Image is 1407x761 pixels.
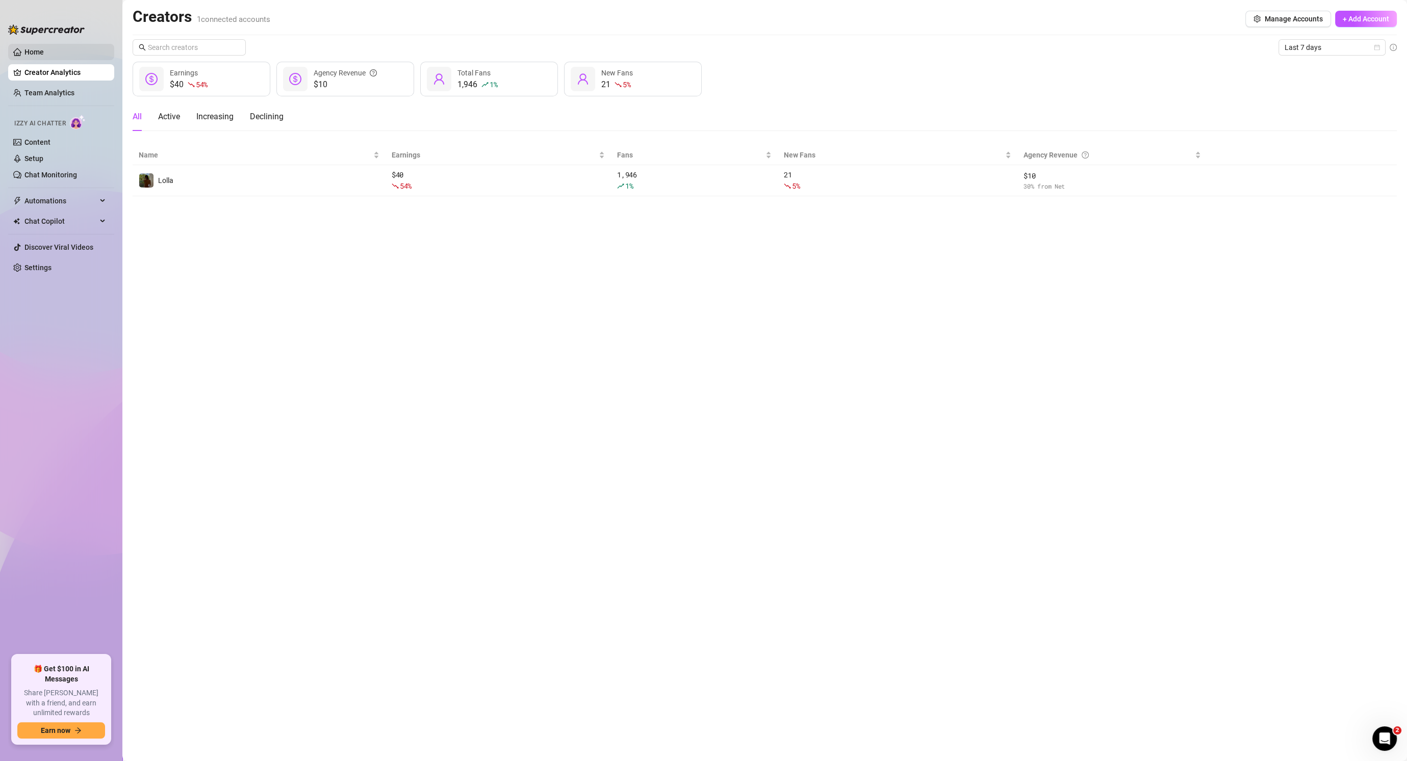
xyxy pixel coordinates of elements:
[139,173,154,188] img: Lolla
[196,111,234,123] div: Increasing
[158,176,173,185] span: Lolla
[24,48,44,56] a: Home
[615,81,622,88] span: fall
[1390,44,1397,51] span: info-circle
[24,193,97,209] span: Automations
[188,81,195,88] span: fall
[24,243,93,251] a: Discover Viral Videos
[314,67,377,78] div: Agency Revenue
[24,154,43,163] a: Setup
[1082,149,1089,161] span: question-circle
[139,149,371,161] span: Name
[139,44,146,51] span: search
[196,80,208,89] span: 54 %
[250,111,284,123] div: Declining
[70,115,86,129] img: AI Chatter
[617,149,763,161] span: Fans
[197,15,270,24] span: 1 connected accounts
[784,149,1003,161] span: New Fans
[24,213,97,229] span: Chat Copilot
[1265,15,1323,23] span: Manage Accounts
[784,169,1011,192] div: 21
[8,24,85,35] img: logo-BBDzfeDw.svg
[1024,181,1201,191] span: 30 % from Net
[14,119,66,128] span: Izzy AI Chatter
[1335,11,1397,27] button: + Add Account
[170,69,198,77] span: Earnings
[433,73,445,85] span: user
[1285,40,1379,55] span: Last 7 days
[457,69,491,77] span: Total Fans
[41,726,70,734] span: Earn now
[1393,726,1401,734] span: 2
[17,722,105,739] button: Earn nowarrow-right
[1253,15,1261,22] span: setting
[24,64,106,81] a: Creator Analytics
[481,81,489,88] span: rise
[17,688,105,718] span: Share [PERSON_NAME] with a friend, and earn unlimited rewards
[1343,15,1389,23] span: + Add Account
[133,7,270,27] h2: Creators
[392,169,605,192] div: $ 40
[601,69,633,77] span: New Fans
[617,182,624,190] span: rise
[74,727,82,734] span: arrow-right
[778,145,1017,165] th: New Fans
[24,264,52,272] a: Settings
[625,181,633,191] span: 1 %
[784,182,791,190] span: fall
[24,171,77,179] a: Chat Monitoring
[611,145,778,165] th: Fans
[314,78,377,91] span: $10
[13,197,21,205] span: thunderbolt
[392,182,399,190] span: fall
[148,42,232,53] input: Search creators
[145,73,158,85] span: dollar-circle
[1245,11,1331,27] button: Manage Accounts
[392,149,597,161] span: Earnings
[17,664,105,684] span: 🎁 Get $100 in AI Messages
[617,169,772,192] div: 1,946
[792,181,800,191] span: 5 %
[400,181,412,191] span: 54 %
[24,138,50,146] a: Content
[1024,170,1201,181] span: $ 10
[133,145,386,165] th: Name
[1372,726,1397,751] iframe: Intercom live chat
[133,111,142,123] div: All
[13,218,20,225] img: Chat Copilot
[601,78,633,91] div: 21
[170,78,208,91] div: $40
[386,145,611,165] th: Earnings
[158,111,180,123] div: Active
[623,80,630,89] span: 5 %
[1024,149,1193,161] div: Agency Revenue
[1374,44,1380,50] span: calendar
[24,89,74,97] a: Team Analytics
[577,73,589,85] span: user
[370,67,377,78] span: question-circle
[289,73,301,85] span: dollar-circle
[490,80,497,89] span: 1 %
[457,78,497,91] div: 1,946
